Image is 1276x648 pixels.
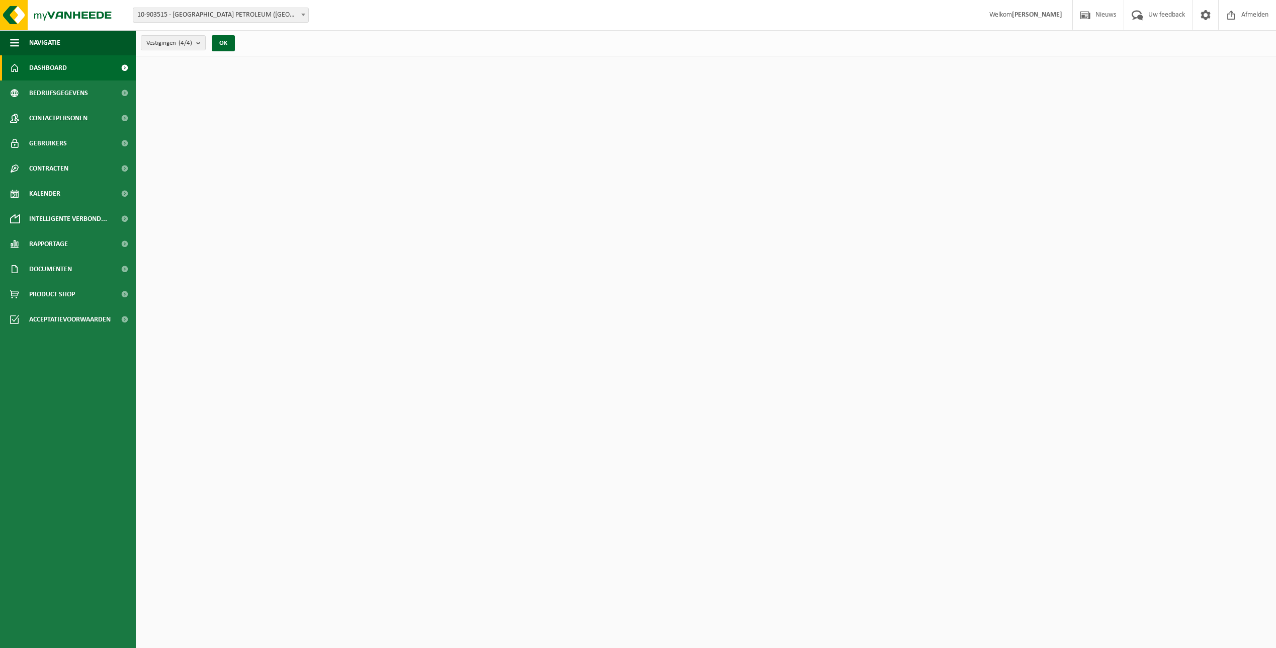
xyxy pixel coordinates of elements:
span: 10-903515 - KUWAIT PETROLEUM (BELGIUM) NV - ANTWERPEN [133,8,309,23]
span: Product Shop [29,282,75,307]
span: Intelligente verbond... [29,206,107,231]
strong: [PERSON_NAME] [1012,11,1062,19]
span: Dashboard [29,55,67,80]
span: Vestigingen [146,36,192,51]
span: Contracten [29,156,68,181]
span: Contactpersonen [29,106,88,131]
span: Navigatie [29,30,60,55]
count: (4/4) [179,40,192,46]
span: Gebruikers [29,131,67,156]
span: Rapportage [29,231,68,257]
button: OK [212,35,235,51]
span: 10-903515 - KUWAIT PETROLEUM (BELGIUM) NV - ANTWERPEN [133,8,308,22]
span: Kalender [29,181,60,206]
span: Bedrijfsgegevens [29,80,88,106]
span: Documenten [29,257,72,282]
span: Acceptatievoorwaarden [29,307,111,332]
button: Vestigingen(4/4) [141,35,206,50]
